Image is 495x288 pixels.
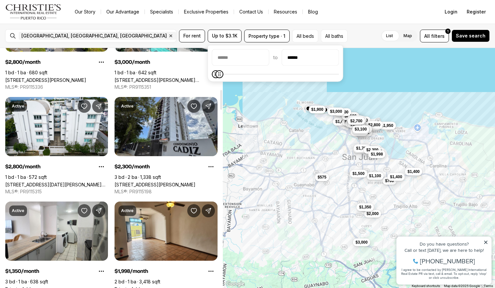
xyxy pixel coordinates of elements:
[398,30,417,42] label: Map
[12,104,24,109] p: Active
[355,127,367,132] span: $3,100
[357,203,374,211] button: $1,350
[303,7,323,16] a: Blog
[273,55,278,60] span: to
[92,100,105,113] button: Share Property
[463,5,490,18] button: Register
[92,204,105,217] button: Share Property
[204,265,218,278] button: Property options
[353,238,371,246] button: $3,000
[352,125,370,133] button: $3,100
[12,208,24,213] p: Active
[115,182,195,187] a: 253 253 CALLE CHILE CONDO CADIZ #9, SAN JUAN PR, 00917
[351,128,368,136] button: $1,500
[408,169,420,174] span: $1,400
[467,9,486,14] span: Register
[350,117,362,122] span: $2,400
[212,50,269,65] input: priceMin
[347,115,365,123] button: $2,400
[420,30,449,42] button: Allfilters1
[78,100,91,113] button: Save Property: 59 CALLE SAN MIGUEL #307
[441,5,461,18] button: Login
[381,30,398,42] label: List
[269,7,302,16] a: Resources
[244,30,290,42] button: Property type · 1
[212,70,220,78] span: Minimum
[366,121,383,129] button: $2,800
[204,160,218,173] button: Property options
[382,177,397,185] button: $700
[424,33,430,39] span: All
[355,129,372,136] button: $2,000
[292,30,318,42] button: All beds
[121,104,134,109] p: Active
[367,172,384,180] button: $1,100
[379,121,396,129] button: $1,950
[385,178,394,183] span: $700
[315,173,329,181] button: $575
[367,211,379,216] span: $2,000
[352,126,370,134] button: $3,000
[187,100,200,113] button: Save Property: 253 253 CALLE CHILE CONDO CADIZ #9
[447,29,449,34] span: 1
[179,7,234,16] a: Exclusive Properties
[95,56,108,69] button: Property options
[452,30,490,42] button: Save search
[353,129,366,134] span: $1,500
[334,108,351,116] button: $2,500
[330,109,342,114] span: $3,000
[345,120,363,128] button: $1,700
[366,147,378,153] span: $2,300
[350,169,367,177] button: $1,500
[69,7,101,16] a: Our Story
[348,117,365,125] button: $2,700
[95,265,108,278] button: Property options
[351,122,363,127] span: $1,800
[216,70,223,78] span: Maximum
[345,113,357,118] span: $2,100
[202,100,215,113] button: Share Property
[212,33,237,38] span: Up to $3.1K
[333,118,350,126] button: $1,400
[115,77,217,83] a: 1511 PONCE DE LEON #872, SAN JUAN PR, 00909
[364,146,381,154] button: $2,300
[348,120,365,128] button: $1,800
[364,122,382,130] button: $1,550
[405,167,423,175] button: $1,400
[327,108,345,115] button: $3,000
[351,118,363,123] span: $2,700
[353,144,371,152] button: $1,700
[364,209,381,217] button: $2,000
[456,33,485,38] span: Save search
[179,30,205,42] button: For rent
[368,150,386,158] button: $1,998
[21,33,167,38] span: [GEOGRAPHIC_DATA], [GEOGRAPHIC_DATA], [GEOGRAPHIC_DATA]
[342,118,359,126] button: $2,700
[353,145,371,153] button: $1,450
[311,107,324,112] span: $1,900
[234,7,268,16] button: Contact Us
[187,204,200,217] button: Save Property:
[381,123,394,128] span: $1,950
[101,7,144,16] a: Our Advantage
[145,7,178,16] a: Specialists
[369,173,381,179] span: $1,100
[5,182,108,187] a: 59 CALLE SAN MIGUEL #307, SAN JUAN PR, 00911
[356,146,368,151] span: $1,700
[78,204,91,217] button: Save Property:
[5,4,62,20] img: logo
[309,105,326,113] button: $1,900
[95,160,108,173] button: Property options
[7,15,95,19] div: Do you have questions?
[368,122,380,127] span: $2,800
[204,56,218,69] button: Property options
[445,9,457,14] span: Login
[335,119,348,124] span: $1,400
[121,208,134,213] p: Active
[208,30,242,42] button: Up to $3.1K
[371,151,383,156] span: $1,998
[318,175,326,180] span: $575
[282,50,339,65] input: priceMax
[390,174,403,180] span: $1,400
